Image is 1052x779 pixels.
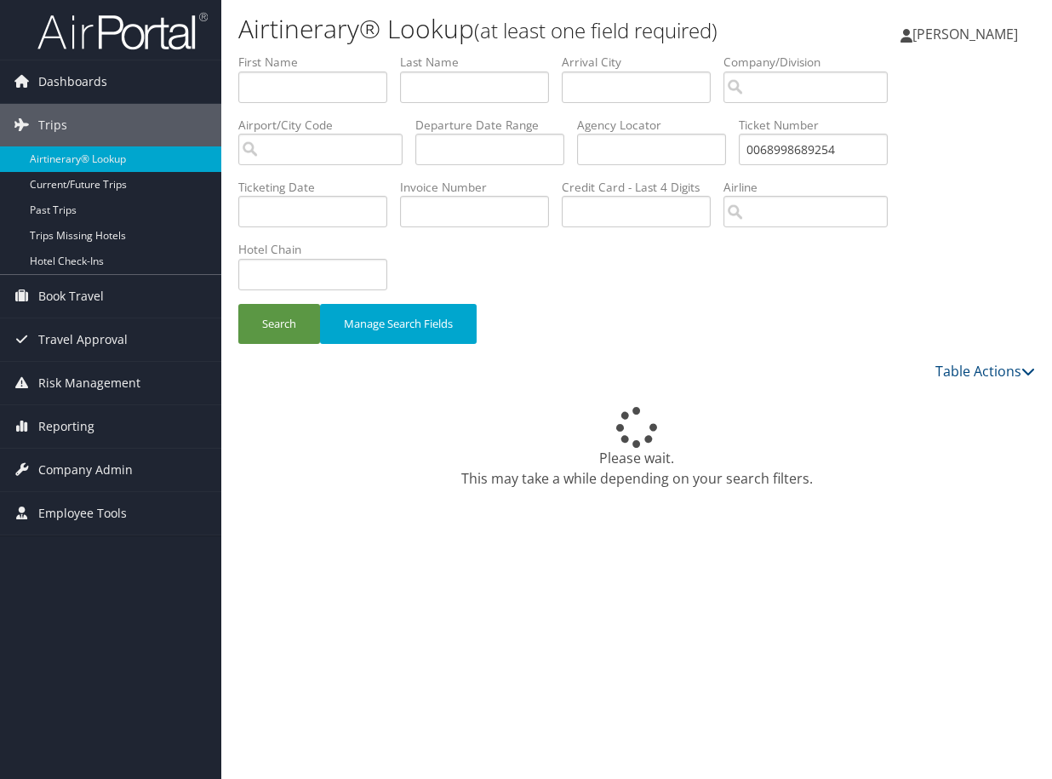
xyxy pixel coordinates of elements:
label: First Name [238,54,400,71]
div: Please wait. This may take a while depending on your search filters. [238,407,1035,489]
label: Company/Division [723,54,900,71]
span: Dashboards [38,60,107,103]
label: Last Name [400,54,562,71]
label: Arrival City [562,54,723,71]
span: Book Travel [38,275,104,318]
h1: Airtinerary® Lookup [238,11,769,47]
button: Search [238,304,320,344]
label: Credit Card - Last 4 Digits [562,179,723,196]
a: Table Actions [935,362,1035,381]
span: Company Admin [38,449,133,491]
label: Ticket Number [739,117,900,134]
span: Reporting [38,405,94,448]
span: Travel Approval [38,318,128,361]
label: Departure Date Range [415,117,577,134]
label: Airport/City Code [238,117,415,134]
label: Agency Locator [577,117,739,134]
label: Hotel Chain [238,241,400,258]
small: (at least one field required) [474,16,718,44]
label: Ticketing Date [238,179,400,196]
a: [PERSON_NAME] [900,9,1035,60]
span: Risk Management [38,362,140,404]
label: Airline [723,179,900,196]
img: airportal-logo.png [37,11,208,51]
span: Employee Tools [38,492,127,535]
label: Invoice Number [400,179,562,196]
button: Manage Search Fields [320,304,477,344]
span: [PERSON_NAME] [912,25,1018,43]
span: Trips [38,104,67,146]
